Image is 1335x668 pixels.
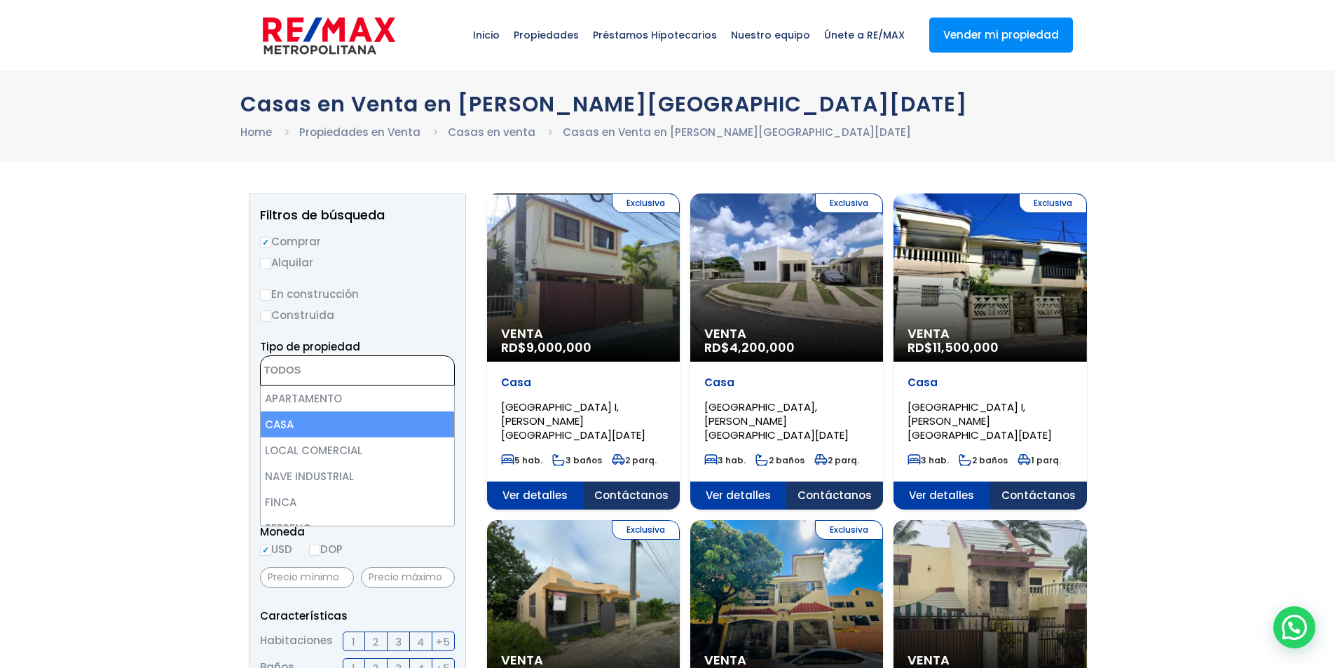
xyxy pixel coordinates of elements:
[908,339,999,356] span: RD$
[436,633,450,650] span: +5
[260,567,354,588] input: Precio mínimo
[908,376,1072,390] p: Casa
[309,540,343,558] label: DOP
[704,327,869,341] span: Venta
[908,327,1072,341] span: Venta
[1019,193,1087,213] span: Exclusiva
[260,632,333,651] span: Habitaciones
[260,289,271,301] input: En construcción
[730,339,795,356] span: 4,200,000
[501,376,666,390] p: Casa
[908,454,949,466] span: 3 hab.
[929,18,1073,53] a: Vender mi propiedad
[361,567,455,588] input: Precio máximo
[466,14,507,56] span: Inicio
[501,327,666,341] span: Venta
[586,14,724,56] span: Préstamos Hipotecarios
[260,545,271,556] input: USD
[260,607,455,625] p: Características
[261,356,397,386] textarea: Search
[959,454,1008,466] span: 2 baños
[908,653,1072,667] span: Venta
[690,482,787,510] span: Ver detalles
[299,125,420,139] a: Propiedades en Venta
[815,520,883,540] span: Exclusiva
[815,193,883,213] span: Exclusiva
[894,482,990,510] span: Ver detalles
[704,376,869,390] p: Casa
[260,208,455,222] h2: Filtros de búsqueda
[704,454,746,466] span: 3 hab.
[395,633,402,650] span: 3
[260,258,271,269] input: Alquilar
[260,540,292,558] label: USD
[501,400,645,442] span: [GEOGRAPHIC_DATA] I, [PERSON_NAME][GEOGRAPHIC_DATA][DATE]
[501,339,591,356] span: RD$
[240,92,1095,116] h1: Casas en Venta en [PERSON_NAME][GEOGRAPHIC_DATA][DATE]
[417,633,424,650] span: 4
[240,125,272,139] a: Home
[724,14,817,56] span: Nuestro equipo
[612,193,680,213] span: Exclusiva
[894,193,1086,510] a: Exclusiva Venta RD$11,500,000 Casa [GEOGRAPHIC_DATA] I, [PERSON_NAME][GEOGRAPHIC_DATA][DATE] 3 ha...
[507,14,586,56] span: Propiedades
[263,15,395,57] img: remax-metropolitana-logo
[373,633,378,650] span: 2
[260,339,360,354] span: Tipo de propiedad
[612,454,657,466] span: 2 parq.
[704,339,795,356] span: RD$
[563,123,911,141] li: Casas en Venta en [PERSON_NAME][GEOGRAPHIC_DATA][DATE]
[908,400,1052,442] span: [GEOGRAPHIC_DATA] I, [PERSON_NAME][GEOGRAPHIC_DATA][DATE]
[704,400,849,442] span: [GEOGRAPHIC_DATA], [PERSON_NAME][GEOGRAPHIC_DATA][DATE]
[814,454,859,466] span: 2 parq.
[501,653,666,667] span: Venta
[261,411,454,437] li: CASA
[552,454,602,466] span: 3 baños
[261,437,454,463] li: LOCAL COMERCIAL
[261,489,454,515] li: FINCA
[261,463,454,489] li: NAVE INDUSTRIAL
[1018,454,1061,466] span: 1 parq.
[990,482,1087,510] span: Contáctanos
[690,193,883,510] a: Exclusiva Venta RD$4,200,000 Casa [GEOGRAPHIC_DATA], [PERSON_NAME][GEOGRAPHIC_DATA][DATE] 3 hab. ...
[448,125,535,139] a: Casas en venta
[260,254,455,271] label: Alquilar
[755,454,805,466] span: 2 baños
[487,482,584,510] span: Ver detalles
[786,482,883,510] span: Contáctanos
[501,454,542,466] span: 5 hab.
[260,311,271,322] input: Construida
[487,193,680,510] a: Exclusiva Venta RD$9,000,000 Casa [GEOGRAPHIC_DATA] I, [PERSON_NAME][GEOGRAPHIC_DATA][DATE] 5 hab...
[261,386,454,411] li: APARTAMENTO
[260,285,455,303] label: En construcción
[260,233,455,250] label: Comprar
[260,306,455,324] label: Construida
[261,515,454,541] li: TERRENO
[583,482,680,510] span: Contáctanos
[526,339,591,356] span: 9,000,000
[309,545,320,556] input: DOP
[933,339,999,356] span: 11,500,000
[704,653,869,667] span: Venta
[260,237,271,248] input: Comprar
[260,523,455,540] span: Moneda
[817,14,912,56] span: Únete a RE/MAX
[612,520,680,540] span: Exclusiva
[352,633,355,650] span: 1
